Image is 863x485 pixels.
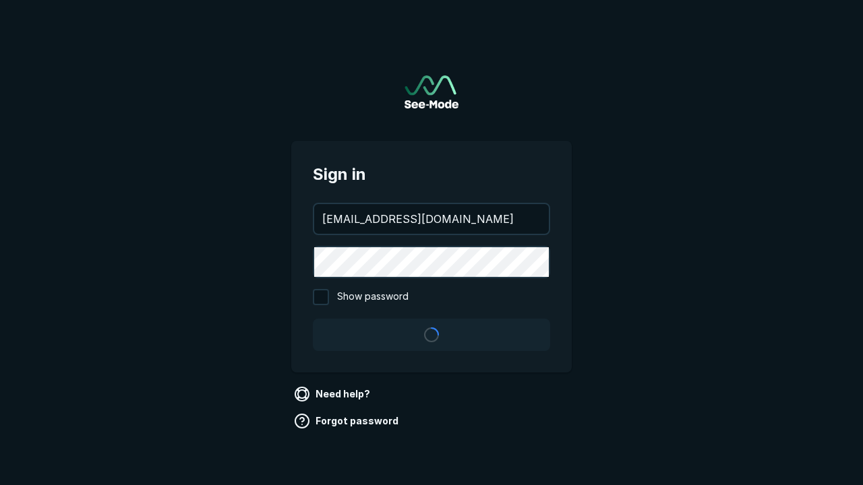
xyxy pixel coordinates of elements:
span: Sign in [313,162,550,187]
input: your@email.com [314,204,549,234]
span: Show password [337,289,409,305]
img: See-Mode Logo [405,75,458,108]
a: Need help? [291,383,376,405]
a: Forgot password [291,410,404,432]
a: Go to sign in [405,75,458,108]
